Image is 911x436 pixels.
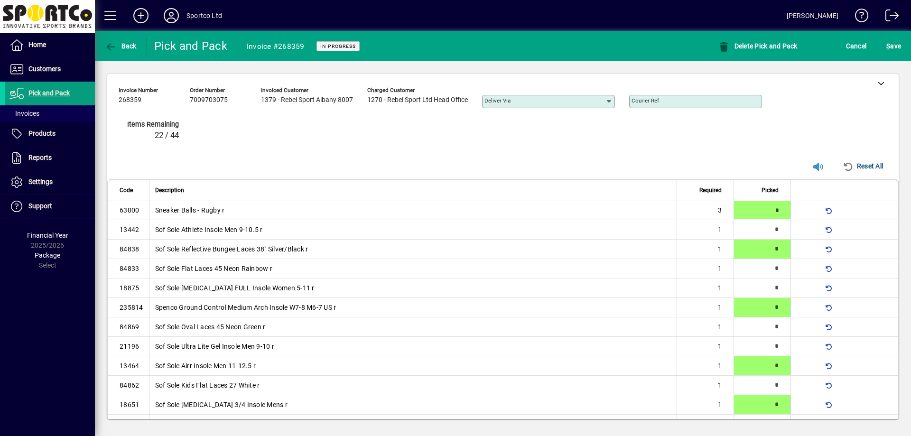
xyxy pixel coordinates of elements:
span: 1270 - Rebel Sport Ltd Head Office [367,96,468,104]
td: Sof Sole Oval Laces 45 Neon Green r [149,317,677,337]
span: 1379 - Rebel Sport Albany 8007 [261,96,353,104]
a: Settings [5,170,95,194]
td: 1 [677,376,734,395]
td: Sof Sole Oval Laces 45 Grey r [149,415,677,434]
td: Spenco Ground Control Medium Arch Insole W7-8 M6-7 US r [149,298,677,317]
td: 84833 [108,259,149,278]
div: Pick and Pack [154,38,227,54]
span: Support [28,202,52,210]
span: Description [155,185,184,195]
button: Save [884,37,903,55]
td: 1 [677,415,734,434]
td: 1 [677,278,734,298]
button: Cancel [844,37,869,55]
span: In Progress [320,43,356,49]
div: Sportco Ltd [186,8,222,23]
td: 1 [677,298,734,317]
td: 1 [677,220,734,240]
span: Pick and Pack [28,89,70,97]
td: 84838 [108,240,149,259]
span: Back [105,42,137,50]
td: 18875 [108,278,149,298]
span: Products [28,130,56,137]
span: Code [120,185,133,195]
div: Invoice #268359 [247,39,305,54]
td: Sof Sole Reflective Bungee Laces 38" Silver/Black r [149,240,677,259]
td: Sof Sole [MEDICAL_DATA] FULL Insole Women 5-11 r [149,278,677,298]
a: Home [5,33,95,57]
span: 22 / 44 [155,131,179,140]
button: Reset All [839,158,887,175]
td: 235814 [108,298,149,317]
button: Delete Pick and Pack [716,37,800,55]
a: Reports [5,146,95,170]
div: [PERSON_NAME] [787,8,838,23]
span: S [886,42,890,50]
td: 13442 [108,220,149,240]
span: Customers [28,65,61,73]
td: 84874 [108,415,149,434]
td: 63000 [108,201,149,220]
span: Required [699,185,722,195]
td: 1 [677,395,734,415]
td: 21196 [108,337,149,356]
span: Delete Pick and Pack [718,42,798,50]
span: 268359 [119,96,141,104]
a: Invoices [5,105,95,121]
td: Sof Sole Airr Insole Men 11-12.5 r [149,356,677,376]
td: 1 [677,259,734,278]
a: Logout [878,2,899,33]
span: ave [886,38,901,54]
td: 1 [677,317,734,337]
td: Sof Sole [MEDICAL_DATA] 3/4 Insole Mens r [149,395,677,415]
a: Knowledge Base [848,2,869,33]
span: Package [35,251,60,259]
a: Support [5,195,95,218]
td: 3 [677,201,734,220]
td: 18651 [108,395,149,415]
button: Add [126,7,156,24]
td: 1 [677,337,734,356]
span: Home [28,41,46,48]
span: Invoices [9,110,39,117]
span: Settings [28,178,53,186]
button: Back [102,37,139,55]
mat-label: Courier Ref [632,97,659,104]
td: Sof Sole Athlete Insole Men 9-10.5 r [149,220,677,240]
td: Sneaker Balls - Rugby r [149,201,677,220]
span: Cancel [846,38,867,54]
td: Sof Sole Flat Laces 45 Neon Rainbow r [149,259,677,278]
span: Items remaining [122,121,179,128]
app-page-header-button: Back [95,37,147,55]
td: 84869 [108,317,149,337]
a: Customers [5,57,95,81]
span: Financial Year [27,232,68,239]
td: 84862 [108,376,149,395]
span: Reports [28,154,52,161]
span: Reset All [843,158,883,174]
td: 1 [677,240,734,259]
td: 13464 [108,356,149,376]
mat-label: Deliver via [484,97,511,104]
span: 7009703075 [190,96,228,104]
span: Picked [762,185,779,195]
a: Products [5,122,95,146]
button: Profile [156,7,186,24]
td: 1 [677,356,734,376]
td: Sof Sole Ultra Lite Gel Insole Men 9-10 r [149,337,677,356]
td: Sof Sole Kids Flat Laces 27 White r [149,376,677,395]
